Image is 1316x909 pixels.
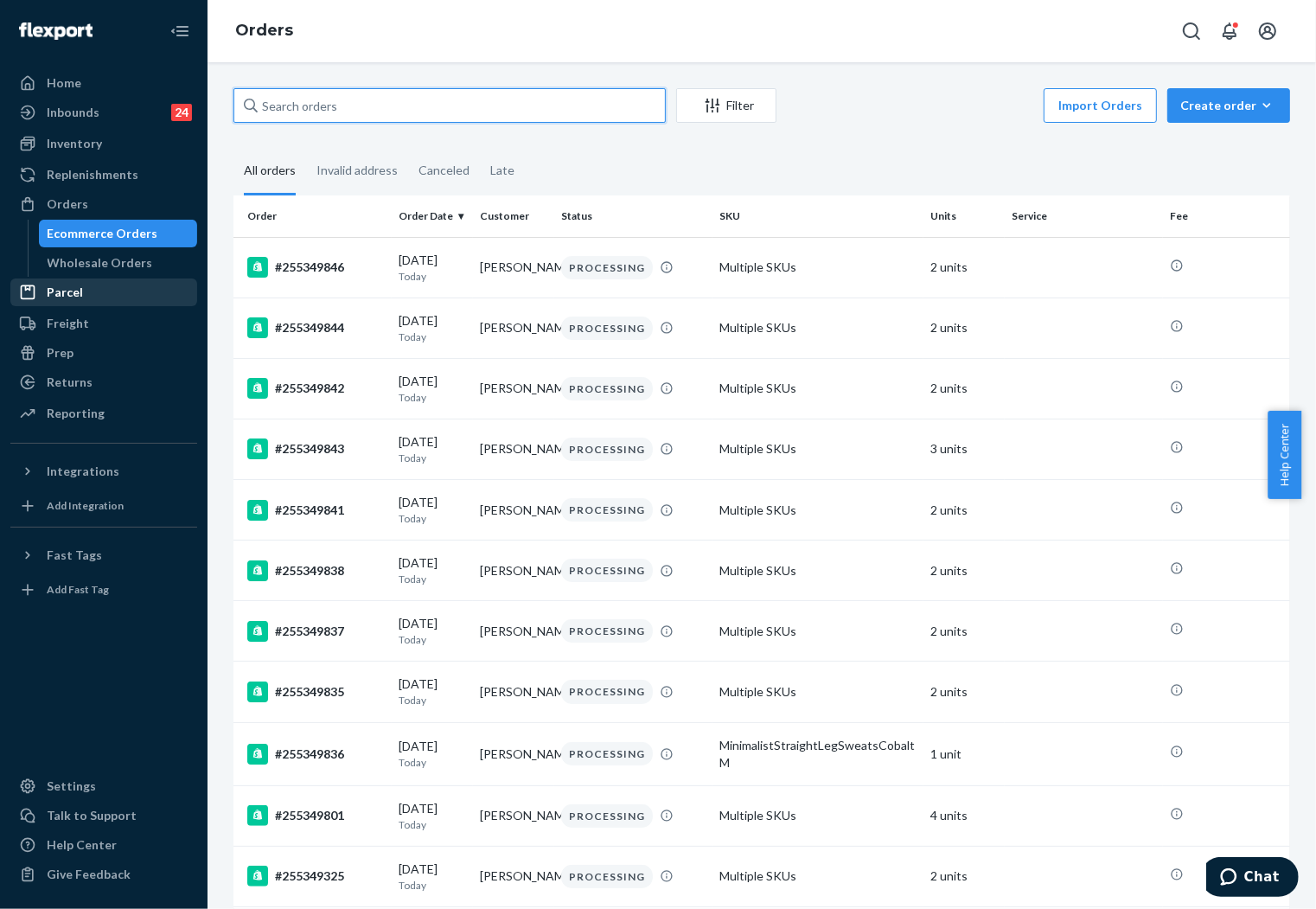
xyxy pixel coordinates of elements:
[47,315,89,332] div: Freight
[399,675,466,707] div: [DATE]
[923,480,1005,541] td: 2 units
[473,662,554,722] td: [PERSON_NAME]
[561,865,653,888] div: PROCESSING
[712,541,923,601] td: Multiple SKUs
[561,377,653,400] div: PROCESSING
[316,148,398,193] div: Invalid address
[1044,88,1157,123] button: Import Orders
[712,846,923,906] td: Multiple SKUs
[233,88,666,123] input: Search orders
[399,800,466,832] div: [DATE]
[10,458,197,485] button: Integrations
[473,358,554,419] td: [PERSON_NAME]
[923,419,1005,479] td: 3 units
[10,310,197,337] a: Freight
[48,254,153,272] div: Wholesale Orders
[480,208,547,223] div: Customer
[473,419,554,479] td: [PERSON_NAME]
[47,195,88,213] div: Orders
[399,494,466,526] div: [DATE]
[490,148,514,193] div: Late
[712,662,923,722] td: Multiple SKUs
[10,831,197,859] a: Help Center
[10,368,197,396] a: Returns
[719,737,917,771] div: MinimalistStraightLegSweatsCobaltM
[47,374,93,391] div: Returns
[399,390,466,405] p: Today
[923,541,1005,601] td: 2 units
[247,438,385,459] div: #255349843
[47,807,137,824] div: Talk to Support
[47,135,102,152] div: Inventory
[10,576,197,604] a: Add Fast Tag
[399,817,466,832] p: Today
[247,257,385,278] div: #255349846
[19,22,93,40] img: Flexport logo
[1167,88,1290,123] button: Create order
[399,451,466,465] p: Today
[399,632,466,647] p: Today
[473,480,554,541] td: [PERSON_NAME]
[1005,195,1163,237] th: Service
[47,498,124,513] div: Add Integration
[561,317,653,340] div: PROCESSING
[923,195,1005,237] th: Units
[399,572,466,586] p: Today
[712,480,923,541] td: Multiple SKUs
[10,69,197,97] a: Home
[1206,857,1299,900] iframe: Opens a widget where you can chat to one of our agents
[561,804,653,828] div: PROCESSING
[47,344,73,362] div: Prep
[399,738,466,770] div: [DATE]
[47,778,96,795] div: Settings
[561,438,653,461] div: PROCESSING
[923,298,1005,358] td: 2 units
[47,866,131,883] div: Give Feedback
[399,373,466,405] div: [DATE]
[221,6,307,56] ol: breadcrumbs
[47,405,105,422] div: Reporting
[399,615,466,647] div: [DATE]
[473,237,554,298] td: [PERSON_NAME]
[10,400,197,427] a: Reporting
[554,195,712,237] th: Status
[10,161,197,189] a: Replenishments
[235,21,293,40] a: Orders
[712,237,923,298] td: Multiple SKUs
[233,195,392,237] th: Order
[247,805,385,826] div: #255349801
[561,498,653,522] div: PROCESSING
[399,252,466,284] div: [DATE]
[473,541,554,601] td: [PERSON_NAME]
[244,148,296,195] div: All orders
[473,846,554,906] td: [PERSON_NAME]
[561,256,653,279] div: PROCESSING
[247,866,385,887] div: #255349325
[923,237,1005,298] td: 2 units
[712,601,923,662] td: Multiple SKUs
[923,358,1005,419] td: 2 units
[561,559,653,582] div: PROCESSING
[399,433,466,465] div: [DATE]
[712,785,923,846] td: Multiple SKUs
[47,166,138,183] div: Replenishments
[399,312,466,344] div: [DATE]
[10,541,197,569] button: Fast Tags
[1163,195,1290,237] th: Fee
[247,744,385,765] div: #255349836
[399,878,466,893] p: Today
[247,621,385,642] div: #255349837
[923,601,1005,662] td: 2 units
[561,742,653,765] div: PROCESSING
[1268,411,1301,499] button: Help Center
[473,722,554,785] td: [PERSON_NAME]
[47,836,117,854] div: Help Center
[676,88,776,123] button: Filter
[923,846,1005,906] td: 2 units
[399,861,466,893] div: [DATE]
[247,682,385,702] div: #255349835
[399,330,466,344] p: Today
[712,419,923,479] td: Multiple SKUs
[39,249,198,277] a: Wholesale Orders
